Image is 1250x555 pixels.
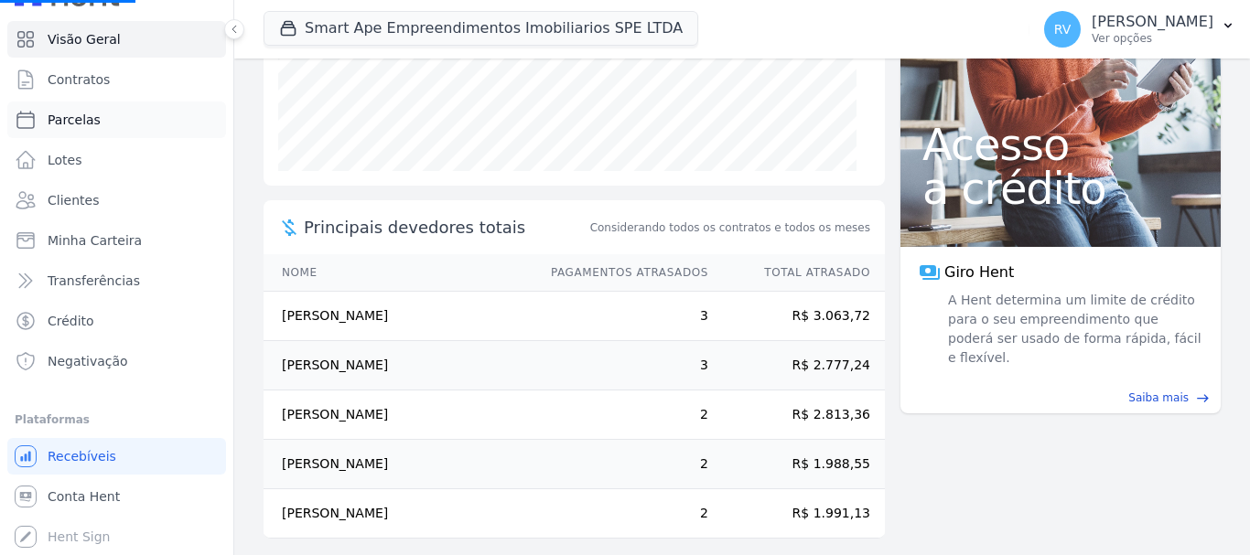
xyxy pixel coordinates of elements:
[48,30,121,48] span: Visão Geral
[264,254,533,292] th: Nome
[7,142,226,178] a: Lotes
[533,440,709,489] td: 2
[7,101,226,138] a: Parcelas
[48,487,120,506] span: Conta Hent
[7,61,226,98] a: Contratos
[911,390,1210,406] a: Saiba mais east
[264,440,533,489] td: [PERSON_NAME]
[1092,13,1213,31] p: [PERSON_NAME]
[48,70,110,89] span: Contratos
[7,303,226,339] a: Crédito
[48,151,82,169] span: Lotes
[7,438,226,475] a: Recebíveis
[590,219,870,236] span: Considerando todos os contratos e todos os meses
[533,390,709,440] td: 2
[709,390,885,440] td: R$ 2.813,36
[533,254,709,292] th: Pagamentos Atrasados
[7,478,226,515] a: Conta Hent
[709,440,885,489] td: R$ 1.988,55
[1029,4,1250,55] button: RV [PERSON_NAME] Ver opções
[7,21,226,58] a: Visão Geral
[264,292,533,341] td: [PERSON_NAME]
[944,261,1014,283] span: Giro Hent
[264,390,533,440] td: [PERSON_NAME]
[709,489,885,539] td: R$ 1.991,13
[7,343,226,379] a: Negativação
[48,447,116,465] span: Recebíveis
[709,292,885,341] td: R$ 3.063,72
[1196,391,1210,405] span: east
[264,341,533,390] td: [PERSON_NAME]
[15,409,219,431] div: Plataformas
[48,111,101,129] span: Parcelas
[709,254,885,292] th: Total Atrasado
[1092,31,1213,46] p: Ver opções
[533,292,709,341] td: 3
[1054,23,1072,36] span: RV
[533,489,709,539] td: 2
[7,262,226,299] a: Transferências
[709,341,885,390] td: R$ 2.777,24
[944,291,1202,368] span: A Hent determina um limite de crédito para o seu empreendimento que poderá ser usado de forma ráp...
[304,215,587,240] span: Principais devedores totais
[264,489,533,539] td: [PERSON_NAME]
[48,231,142,250] span: Minha Carteira
[48,312,94,330] span: Crédito
[48,352,128,370] span: Negativação
[533,341,709,390] td: 3
[1128,390,1189,406] span: Saiba mais
[48,191,99,209] span: Clientes
[7,182,226,219] a: Clientes
[922,123,1199,166] span: Acesso
[922,166,1199,210] span: a crédito
[264,11,698,46] button: Smart Ape Empreendimentos Imobiliarios SPE LTDA
[48,272,140,290] span: Transferências
[7,222,226,259] a: Minha Carteira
